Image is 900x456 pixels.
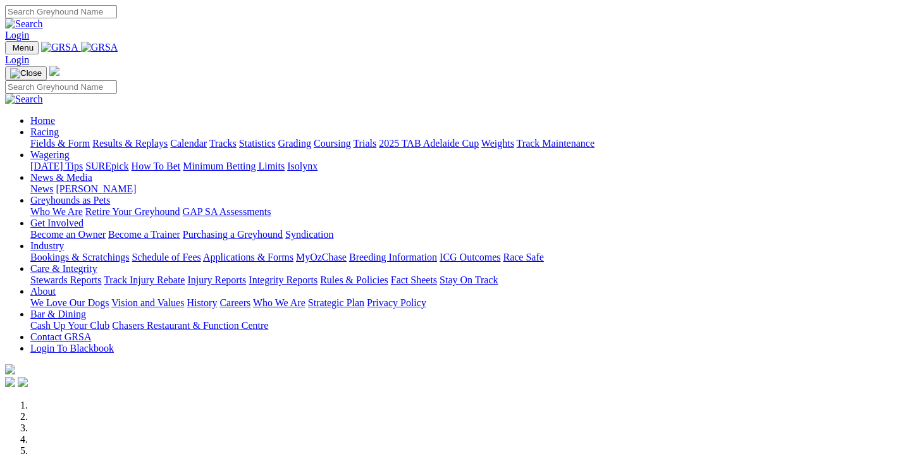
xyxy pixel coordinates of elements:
a: MyOzChase [296,252,347,262]
a: [PERSON_NAME] [56,183,136,194]
a: Fields & Form [30,138,90,149]
a: Login [5,30,29,40]
a: Track Maintenance [517,138,595,149]
a: News & Media [30,172,92,183]
a: Login [5,54,29,65]
a: Bookings & Scratchings [30,252,129,262]
div: Bar & Dining [30,320,895,331]
a: Contact GRSA [30,331,91,342]
a: Become an Owner [30,229,106,240]
a: Strategic Plan [308,297,364,308]
img: twitter.svg [18,377,28,387]
a: About [30,286,56,297]
a: Fact Sheets [391,274,437,285]
a: Coursing [314,138,351,149]
a: Vision and Values [111,297,184,308]
a: Greyhounds as Pets [30,195,110,206]
a: Applications & Forms [203,252,293,262]
a: 2025 TAB Adelaide Cup [379,138,479,149]
a: Who We Are [30,206,83,217]
a: [DATE] Tips [30,161,83,171]
img: facebook.svg [5,377,15,387]
a: Privacy Policy [367,297,426,308]
a: Purchasing a Greyhound [183,229,283,240]
a: SUREpick [85,161,128,171]
a: Statistics [239,138,276,149]
a: Rules & Policies [320,274,388,285]
a: GAP SA Assessments [183,206,271,217]
a: Bar & Dining [30,309,86,319]
a: Results & Replays [92,138,168,149]
a: Become a Trainer [108,229,180,240]
a: Who We Are [253,297,305,308]
a: History [187,297,217,308]
a: Get Involved [30,218,83,228]
a: Stewards Reports [30,274,101,285]
a: Chasers Restaurant & Function Centre [112,320,268,331]
img: GRSA [41,42,78,53]
span: Menu [13,43,34,52]
div: Wagering [30,161,895,172]
a: Cash Up Your Club [30,320,109,331]
div: News & Media [30,183,895,195]
a: Grading [278,138,311,149]
a: Breeding Information [349,252,437,262]
a: Track Injury Rebate [104,274,185,285]
img: Search [5,94,43,105]
a: Weights [481,138,514,149]
a: Minimum Betting Limits [183,161,285,171]
a: ICG Outcomes [440,252,500,262]
a: Schedule of Fees [132,252,200,262]
a: Racing [30,126,59,137]
a: Integrity Reports [249,274,317,285]
a: Isolynx [287,161,317,171]
div: Greyhounds as Pets [30,206,895,218]
a: Wagering [30,149,70,160]
a: We Love Our Dogs [30,297,109,308]
a: Tracks [209,138,237,149]
a: Careers [219,297,250,308]
a: Calendar [170,138,207,149]
a: Home [30,115,55,126]
a: News [30,183,53,194]
img: Search [5,18,43,30]
a: Injury Reports [187,274,246,285]
div: Industry [30,252,895,263]
a: Stay On Track [440,274,498,285]
img: Close [10,68,42,78]
div: Get Involved [30,229,895,240]
input: Search [5,80,117,94]
button: Toggle navigation [5,66,47,80]
img: GRSA [81,42,118,53]
a: Industry [30,240,64,251]
a: Syndication [285,229,333,240]
div: Racing [30,138,895,149]
button: Toggle navigation [5,41,39,54]
a: Care & Integrity [30,263,97,274]
div: Care & Integrity [30,274,895,286]
img: logo-grsa-white.png [49,66,59,76]
a: Trials [353,138,376,149]
a: Login To Blackbook [30,343,114,354]
a: Race Safe [503,252,543,262]
div: About [30,297,895,309]
a: Retire Your Greyhound [85,206,180,217]
a: How To Bet [132,161,181,171]
input: Search [5,5,117,18]
img: logo-grsa-white.png [5,364,15,374]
